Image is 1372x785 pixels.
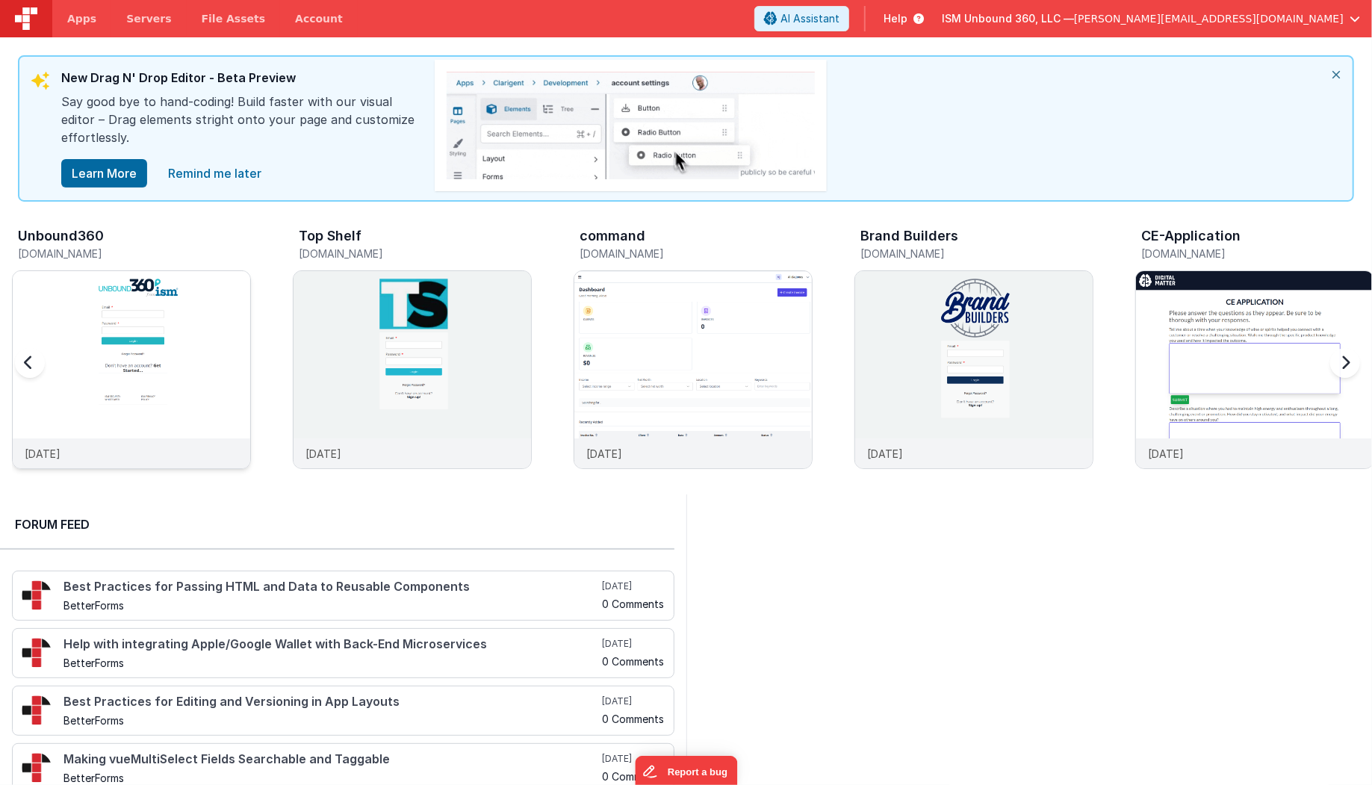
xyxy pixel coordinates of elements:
[22,753,52,783] img: 295_2.png
[61,159,147,187] button: Learn More
[603,638,665,650] h5: [DATE]
[1148,446,1184,462] p: [DATE]
[12,571,674,621] a: Best Practices for Passing HTML and Data to Reusable Components BetterForms [DATE] 0 Comments
[580,248,813,259] h5: [DOMAIN_NAME]
[586,446,622,462] p: [DATE]
[63,580,600,594] h4: Best Practices for Passing HTML and Data to Reusable Components
[603,753,665,765] h5: [DATE]
[867,446,903,462] p: [DATE]
[67,11,96,26] span: Apps
[299,248,532,259] h5: [DOMAIN_NAME]
[942,11,1074,26] span: ISM Unbound 360, LLC —
[1320,57,1353,93] i: close
[603,771,665,782] h5: 0 Comments
[884,11,907,26] span: Help
[22,695,52,725] img: 295_2.png
[305,446,341,462] p: [DATE]
[603,656,665,667] h5: 0 Comments
[18,248,251,259] h5: [DOMAIN_NAME]
[15,515,659,533] h2: Forum Feed
[12,686,674,736] a: Best Practices for Editing and Versioning in App Layouts BetterForms [DATE] 0 Comments
[780,11,839,26] span: AI Assistant
[860,248,1093,259] h5: [DOMAIN_NAME]
[63,695,600,709] h4: Best Practices for Editing and Versioning in App Layouts
[603,580,665,592] h5: [DATE]
[1141,229,1241,243] h3: CE-Application
[22,580,52,610] img: 295_2.png
[63,600,600,611] h5: BetterForms
[159,158,270,188] a: close
[22,638,52,668] img: 295_2.png
[603,598,665,609] h5: 0 Comments
[63,657,600,668] h5: BetterForms
[299,229,361,243] h3: Top Shelf
[1074,11,1344,26] span: [PERSON_NAME][EMAIL_ADDRESS][DOMAIN_NAME]
[202,11,266,26] span: File Assets
[126,11,171,26] span: Servers
[18,229,104,243] h3: Unbound360
[603,713,665,725] h5: 0 Comments
[63,772,600,784] h5: BetterForms
[580,229,645,243] h3: command
[603,695,665,707] h5: [DATE]
[61,93,420,158] div: Say good bye to hand-coding! Build faster with our visual editor – Drag elements stright onto you...
[63,638,600,651] h4: Help with integrating Apple/Google Wallet with Back-End Microservices
[12,628,674,678] a: Help with integrating Apple/Google Wallet with Back-End Microservices BetterForms [DATE] 0 Comments
[61,69,420,93] div: New Drag N' Drop Editor - Beta Preview
[63,715,600,726] h5: BetterForms
[942,11,1360,26] button: ISM Unbound 360, LLC — [PERSON_NAME][EMAIL_ADDRESS][DOMAIN_NAME]
[63,753,600,766] h4: Making vueMultiSelect Fields Searchable and Taggable
[754,6,849,31] button: AI Assistant
[860,229,958,243] h3: Brand Builders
